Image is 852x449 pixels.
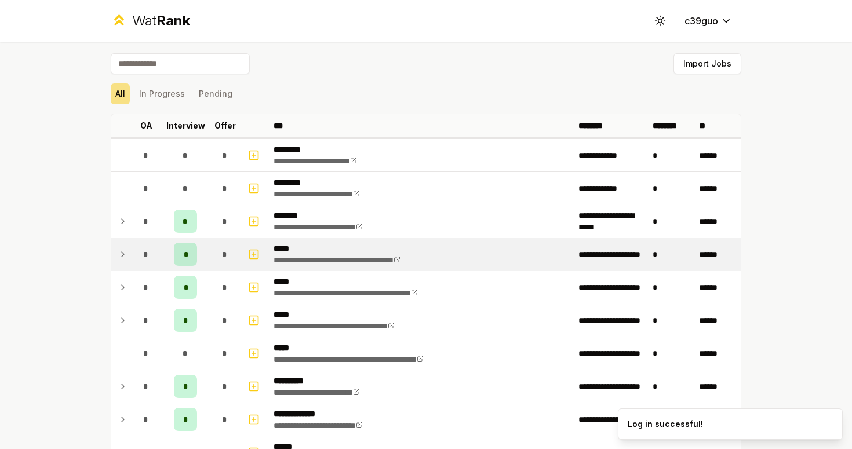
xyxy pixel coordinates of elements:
[194,83,237,104] button: Pending
[628,418,703,430] div: Log in successful!
[111,83,130,104] button: All
[684,14,718,28] span: c39guo
[111,12,190,30] a: WatRank
[134,83,190,104] button: In Progress
[675,10,741,31] button: c39guo
[156,12,190,29] span: Rank
[166,120,205,132] p: Interview
[132,12,190,30] div: Wat
[673,53,741,74] button: Import Jobs
[214,120,236,132] p: Offer
[140,120,152,132] p: OA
